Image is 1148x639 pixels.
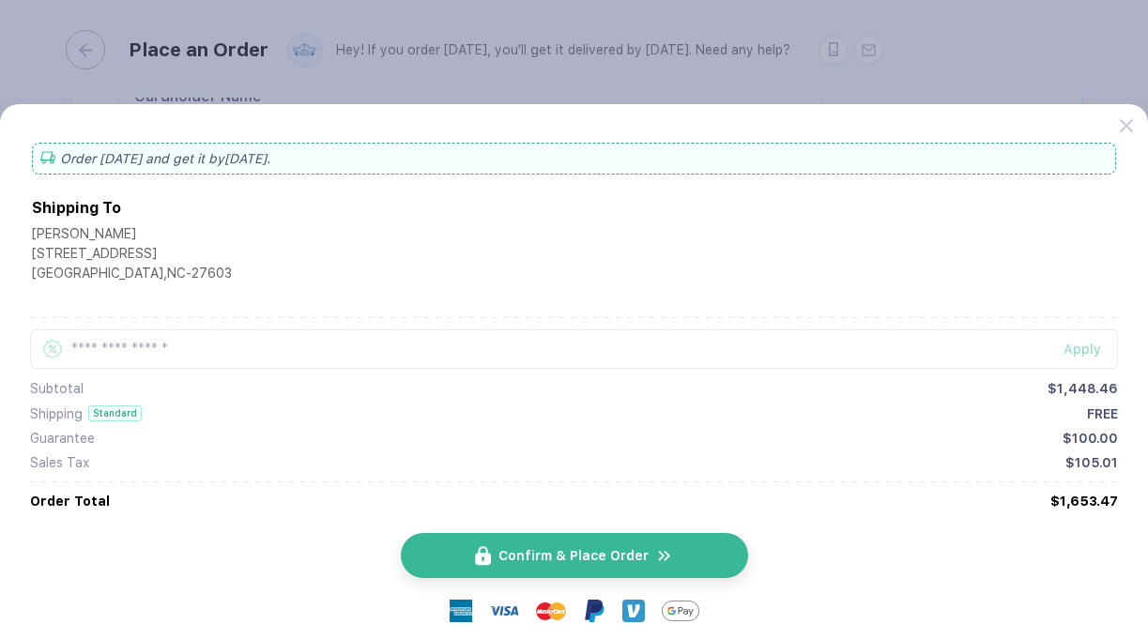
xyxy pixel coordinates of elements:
div: Order Total [30,494,110,509]
button: iconConfirm & Place Ordericon [401,533,748,578]
img: GPay [662,592,699,630]
div: Apply [1064,342,1118,357]
img: visa [489,596,519,626]
div: [PERSON_NAME] [32,226,232,246]
img: Paypal [583,600,605,622]
div: $100.00 [1063,431,1118,446]
img: master-card [536,596,566,626]
img: icon [656,547,673,565]
div: Sales Tax [30,455,89,470]
img: icon [475,546,491,566]
div: [GEOGRAPHIC_DATA] , NC - 27603 [32,266,232,285]
div: Guarantee [30,431,95,446]
div: [STREET_ADDRESS] [32,246,232,266]
div: Shipping [30,406,83,421]
div: Shipping To [32,199,121,217]
img: Venmo [622,600,645,622]
div: $105.01 [1065,455,1118,470]
div: Subtotal [30,381,84,396]
div: FREE [1087,406,1118,421]
div: Standard [88,405,142,421]
div: $1,448.46 [1048,381,1118,396]
button: Apply [1040,329,1118,369]
span: Confirm & Place Order [498,548,649,563]
div: Order [DATE] and get it by [DATE] . [32,143,1116,175]
div: $1,653.47 [1050,494,1118,509]
img: express [450,600,472,622]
